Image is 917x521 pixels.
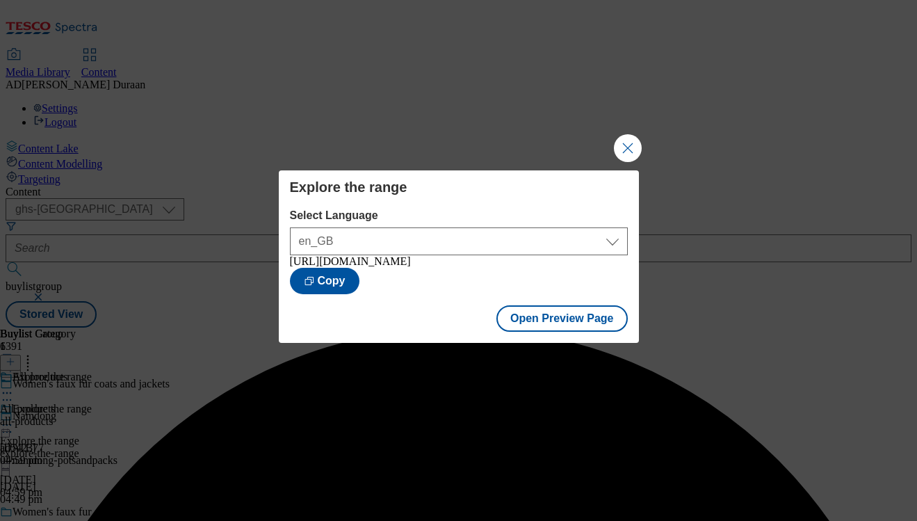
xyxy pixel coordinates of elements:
button: Copy [290,268,359,294]
div: Modal [279,170,639,343]
button: Open Preview Page [496,305,628,332]
h4: Explore the range [290,179,628,195]
button: Close Modal [614,134,642,162]
div: [URL][DOMAIN_NAME] [290,255,628,268]
label: Select Language [290,209,628,222]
